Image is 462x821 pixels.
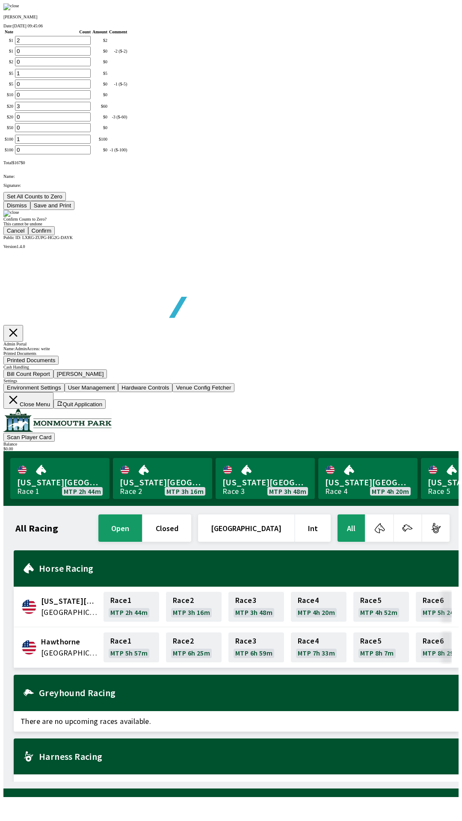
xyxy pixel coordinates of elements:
[110,597,131,604] span: Race 1
[4,46,14,56] td: $ 1
[173,650,210,656] span: MTP 6h 25m
[17,477,103,488] span: [US_STATE][GEOGRAPHIC_DATA]
[372,488,409,495] span: MTP 4h 20m
[423,609,460,616] span: MTP 5h 24m
[15,29,91,35] th: Count
[109,115,127,119] div: -3 ($-60)
[3,217,459,221] div: Confirm Counts to Zero?
[4,29,14,35] th: Note
[4,68,14,78] td: $ 5
[4,101,14,111] td: $ 20
[325,488,347,495] div: Race 4
[120,488,142,495] div: Race 2
[92,125,107,130] div: $ 0
[4,35,14,45] td: $ 1
[172,383,234,392] button: Venue Config Fetcher
[353,592,409,622] a: Race5MTP 4h 52m
[12,160,21,165] span: $ 167
[3,244,459,249] div: Version 1.4.0
[110,609,148,616] span: MTP 2h 44m
[216,458,315,499] a: [US_STATE][GEOGRAPHIC_DATA]Race 3MTP 3h 48m
[235,650,272,656] span: MTP 6h 59m
[298,597,319,604] span: Race 4
[41,607,98,618] span: United States
[4,145,14,155] td: $ 100
[17,488,39,495] div: Race 1
[109,82,127,86] div: -1 ($-5)
[173,638,194,644] span: Race 2
[104,632,159,662] a: Race1MTP 5h 57m
[109,29,127,35] th: Comment
[110,650,148,656] span: MTP 5h 57m
[23,249,269,339] img: global tote logo
[298,609,335,616] span: MTP 4h 20m
[15,525,58,532] h1: All Racing
[269,488,306,495] span: MTP 3h 48m
[3,192,66,201] button: Set All Counts to Zero
[295,514,331,542] button: Int
[4,134,14,144] td: $ 100
[53,369,107,378] button: [PERSON_NAME]
[92,92,107,97] div: $ 0
[64,488,101,495] span: MTP 2h 44m
[4,123,14,133] td: $ 50
[3,210,19,217] img: close
[92,82,107,86] div: $ 0
[338,514,365,542] button: All
[235,597,256,604] span: Race 3
[109,49,127,53] div: -2 ($-2)
[3,226,28,235] button: Cancel
[41,647,98,659] span: United States
[120,477,205,488] span: [US_STATE][GEOGRAPHIC_DATA]
[14,774,459,795] span: There are no upcoming races available.
[3,183,459,188] p: Signature:
[3,365,459,369] div: Cash Handling
[4,79,14,89] td: $ 5
[360,609,397,616] span: MTP 4h 52m
[3,356,59,365] button: Printed Documents
[92,29,108,35] th: Amount
[360,597,381,604] span: Race 5
[325,477,411,488] span: [US_STATE][GEOGRAPHIC_DATA]
[3,201,30,210] button: Dismiss
[3,351,459,356] div: Printed Documents
[143,514,191,542] button: closed
[291,632,346,662] a: Race4MTP 7h 33m
[3,378,459,383] div: Settings
[92,137,107,142] div: $ 100
[235,609,272,616] span: MTP 3h 48m
[318,458,418,499] a: [US_STATE][GEOGRAPHIC_DATA]Race 4MTP 4h 20m
[4,112,14,122] td: $ 20
[235,638,256,644] span: Race 3
[113,458,212,499] a: [US_STATE][GEOGRAPHIC_DATA]Race 2MTP 3h 16m
[423,650,460,656] span: MTP 8h 29m
[4,57,14,67] td: $ 2
[3,15,459,19] p: [PERSON_NAME]
[14,711,459,732] span: There are no upcoming races available.
[92,38,107,43] div: $ 2
[166,488,204,495] span: MTP 3h 16m
[92,148,107,152] div: $ 0
[360,638,381,644] span: Race 5
[3,3,19,10] img: close
[360,650,394,656] span: MTP 8h 7m
[92,49,107,53] div: $ 0
[109,148,127,152] div: -1 ($-100)
[428,488,450,495] div: Race 5
[3,446,459,451] div: $ 0.00
[3,346,459,351] div: Name: Admin Access: write
[92,71,107,76] div: $ 5
[228,592,284,622] a: Race3MTP 3h 48m
[22,235,73,240] span: LXRG-ZUPG-HG2G-DAYK
[222,488,245,495] div: Race 3
[39,689,452,696] h2: Greyhound Racing
[65,383,118,392] button: User Management
[222,477,308,488] span: [US_STATE][GEOGRAPHIC_DATA]
[3,433,55,442] button: Scan Player Card
[30,201,74,210] button: Save and Print
[298,650,335,656] span: MTP 7h 33m
[3,392,53,409] button: Close Menu
[3,369,53,378] button: Bill Count Report
[13,24,43,28] span: [DATE] 09:45:06
[39,565,452,572] h2: Horse Racing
